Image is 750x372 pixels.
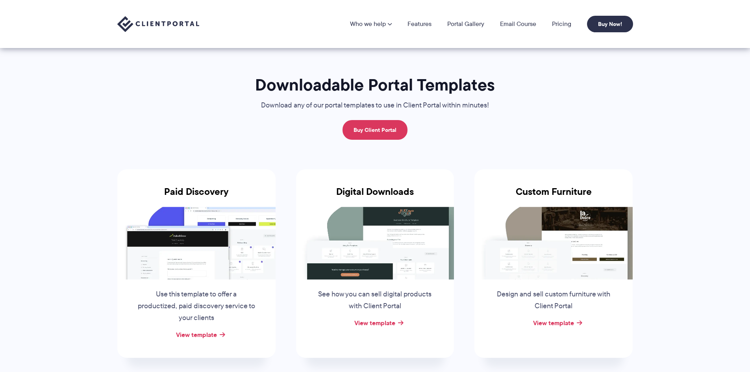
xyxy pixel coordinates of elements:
p: See how you can sell digital products with Client Portal [315,289,435,312]
p: Design and sell custom furniture with Client Portal [494,289,613,312]
p: Use this template to offer a productized, paid discovery service to your clients [137,289,256,324]
p: Download any of our portal templates to use in Client Portal within minutes! [243,100,507,111]
a: Buy Now! [587,16,633,32]
a: Who we help [350,21,392,27]
a: View template [533,318,574,328]
h3: Digital Downloads [296,186,454,207]
h3: Paid Discovery [117,186,276,207]
a: Email Course [500,21,536,27]
a: Portal Gallery [447,21,484,27]
h1: Downloadable Portal Templates [243,74,507,95]
a: Pricing [552,21,571,27]
a: Features [407,21,431,27]
a: Buy Client Portal [343,120,407,140]
h3: Custom Furniture [474,186,633,207]
a: View template [176,330,217,339]
a: View template [354,318,395,328]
